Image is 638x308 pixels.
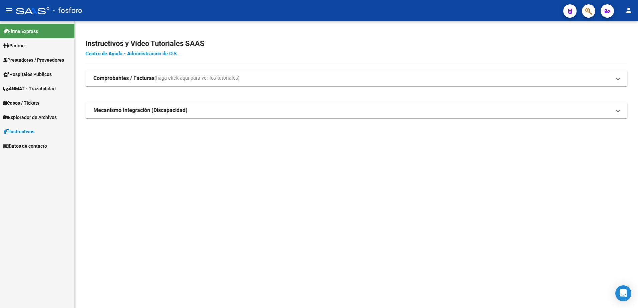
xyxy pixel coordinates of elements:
[625,6,633,14] mat-icon: person
[3,56,64,64] span: Prestadores / Proveedores
[85,37,627,50] h2: Instructivos y Video Tutoriales SAAS
[85,102,627,118] mat-expansion-panel-header: Mecanismo Integración (Discapacidad)
[85,51,178,57] a: Centro de Ayuda - Administración de O.S.
[3,42,25,49] span: Padrón
[3,71,52,78] span: Hospitales Públicos
[154,75,240,82] span: (haga click aquí para ver los tutoriales)
[3,99,39,107] span: Casos / Tickets
[3,28,38,35] span: Firma Express
[93,107,188,114] strong: Mecanismo Integración (Discapacidad)
[93,75,154,82] strong: Comprobantes / Facturas
[3,142,47,150] span: Datos de contacto
[53,3,82,18] span: - fosforo
[3,85,56,92] span: ANMAT - Trazabilidad
[615,285,631,301] div: Open Intercom Messenger
[85,70,627,86] mat-expansion-panel-header: Comprobantes / Facturas(haga click aquí para ver los tutoriales)
[5,6,13,14] mat-icon: menu
[3,128,34,135] span: Instructivos
[3,114,57,121] span: Explorador de Archivos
